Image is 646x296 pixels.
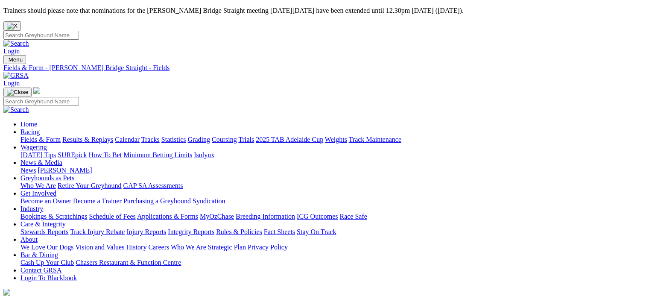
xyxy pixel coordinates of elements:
[123,182,183,189] a: GAP SA Assessments
[20,243,643,251] div: About
[238,136,254,143] a: Trials
[208,243,246,251] a: Strategic Plan
[20,190,56,197] a: Get Involved
[20,167,36,174] a: News
[3,7,643,15] p: Trainers should please note that nominations for the [PERSON_NAME] Bridge Straight meeting [DATE]...
[256,136,323,143] a: 2025 TAB Adelaide Cup
[115,136,140,143] a: Calendar
[70,228,125,235] a: Track Injury Rebate
[194,151,214,158] a: Isolynx
[3,64,643,72] a: Fields & Form - [PERSON_NAME] Bridge Straight - Fields
[20,144,47,151] a: Wagering
[7,89,28,96] img: Close
[3,97,79,106] input: Search
[89,213,135,220] a: Schedule of Fees
[20,151,56,158] a: [DATE] Tips
[123,197,191,205] a: Purchasing a Greyhound
[20,259,643,267] div: Bar & Dining
[3,289,10,296] img: logo-grsa-white.png
[236,213,295,220] a: Breeding Information
[193,197,225,205] a: Syndication
[20,136,643,144] div: Racing
[264,228,295,235] a: Fact Sheets
[171,243,206,251] a: Who We Are
[126,228,166,235] a: Injury Reports
[20,274,77,281] a: Login To Blackbook
[58,182,122,189] a: Retire Your Greyhound
[349,136,401,143] a: Track Maintenance
[20,197,643,205] div: Get Involved
[325,136,347,143] a: Weights
[3,47,20,55] a: Login
[7,23,18,29] img: X
[20,120,37,128] a: Home
[73,197,122,205] a: Become a Trainer
[20,220,66,228] a: Care & Integrity
[148,243,169,251] a: Careers
[20,213,87,220] a: Bookings & Scratchings
[62,136,113,143] a: Results & Replays
[20,228,643,236] div: Care & Integrity
[20,182,56,189] a: Who We Are
[339,213,367,220] a: Race Safe
[20,259,74,266] a: Cash Up Your Club
[3,21,21,31] button: Close
[168,228,214,235] a: Integrity Reports
[297,228,336,235] a: Stay On Track
[123,151,192,158] a: Minimum Betting Limits
[33,87,40,94] img: logo-grsa-white.png
[3,40,29,47] img: Search
[137,213,198,220] a: Applications & Forms
[20,197,71,205] a: Become an Owner
[58,151,87,158] a: SUREpick
[75,243,124,251] a: Vision and Values
[3,72,29,79] img: GRSA
[126,243,146,251] a: History
[20,243,73,251] a: We Love Our Dogs
[188,136,210,143] a: Grading
[20,167,643,174] div: News & Media
[212,136,237,143] a: Coursing
[20,136,61,143] a: Fields & Form
[20,174,74,182] a: Greyhounds as Pets
[20,213,643,220] div: Industry
[3,31,79,40] input: Search
[20,228,68,235] a: Stewards Reports
[297,213,338,220] a: ICG Outcomes
[3,88,32,97] button: Toggle navigation
[38,167,92,174] a: [PERSON_NAME]
[3,55,26,64] button: Toggle navigation
[20,128,40,135] a: Racing
[20,236,38,243] a: About
[20,267,61,274] a: Contact GRSA
[141,136,160,143] a: Tracks
[20,251,58,258] a: Bar & Dining
[161,136,186,143] a: Statistics
[76,259,181,266] a: Chasers Restaurant & Function Centre
[20,151,643,159] div: Wagering
[3,79,20,87] a: Login
[200,213,234,220] a: MyOzChase
[20,182,643,190] div: Greyhounds as Pets
[248,243,288,251] a: Privacy Policy
[20,205,43,212] a: Industry
[216,228,262,235] a: Rules & Policies
[3,106,29,114] img: Search
[9,56,23,63] span: Menu
[89,151,122,158] a: How To Bet
[20,159,62,166] a: News & Media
